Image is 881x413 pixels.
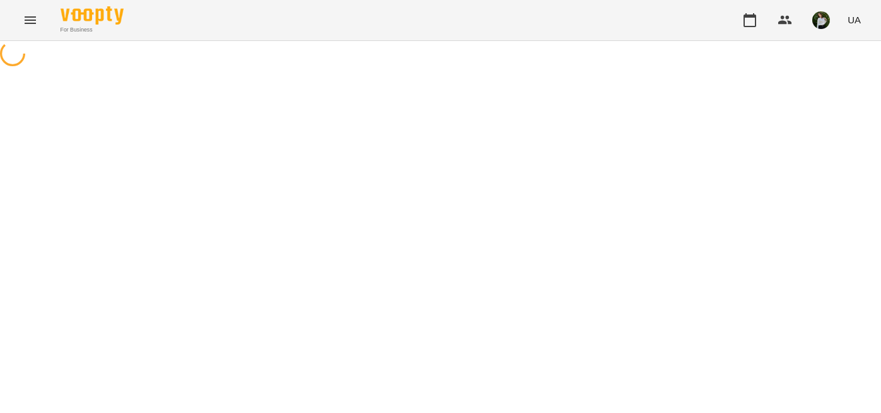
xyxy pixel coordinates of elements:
img: 6b662c501955233907b073253d93c30f.jpg [812,11,830,29]
button: Menu [15,5,45,35]
span: For Business [61,26,124,34]
img: Voopty Logo [61,6,124,25]
span: UA [848,13,861,26]
button: UA [843,8,866,32]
